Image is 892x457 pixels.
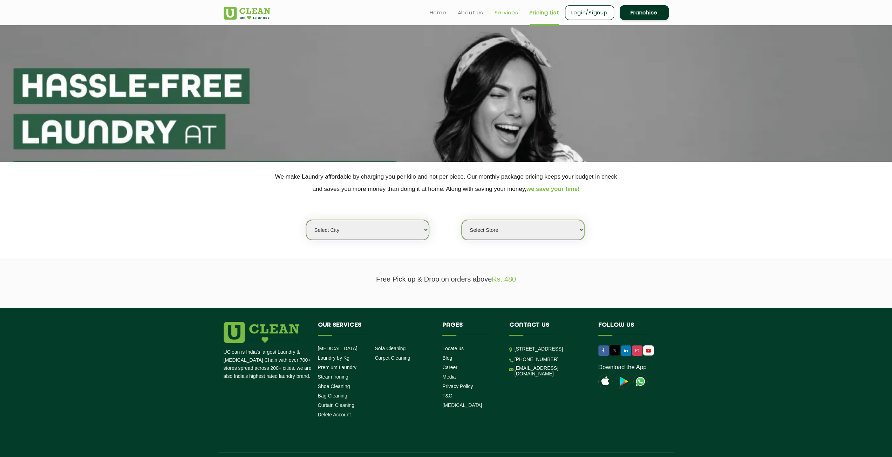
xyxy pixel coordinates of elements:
[224,171,669,195] p: We make Laundry affordable by charging you per kilo and not per piece. Our monthly package pricin...
[442,346,464,351] a: Locate us
[442,322,499,335] h4: Pages
[375,355,410,361] a: Carpet Cleaning
[644,347,653,354] img: UClean Laundry and Dry Cleaning
[318,412,351,417] a: Delete Account
[375,346,406,351] a: Sofa Cleaning
[442,365,457,370] a: Career
[318,365,357,370] a: Premium Laundry
[515,365,588,376] a: [EMAIL_ADDRESS][DOMAIN_NAME]
[442,393,452,399] a: T&C
[224,7,270,20] img: UClean Laundry and Dry Cleaning
[495,8,518,17] a: Services
[458,8,483,17] a: About us
[224,322,299,343] img: logo.png
[318,374,348,380] a: Steam Ironing
[318,346,358,351] a: [MEDICAL_DATA]
[616,374,630,388] img: playstoreicon.png
[318,383,350,389] a: Shoe Cleaning
[442,383,473,389] a: Privacy Policy
[442,355,452,361] a: Blog
[526,186,580,192] span: we save your time!
[224,348,313,380] p: UClean is India's largest Laundry & [MEDICAL_DATA] Chain with over 700+ stores spread across 200+...
[598,374,612,388] img: apple-icon.png
[442,374,456,380] a: Media
[318,322,432,335] h4: Our Services
[598,364,647,371] a: Download the App
[515,345,588,353] p: [STREET_ADDRESS]
[492,275,516,283] span: Rs. 480
[515,356,559,362] a: [PHONE_NUMBER]
[442,402,482,408] a: [MEDICAL_DATA]
[318,393,347,399] a: Bag Cleaning
[565,5,614,20] a: Login/Signup
[224,275,669,283] p: Free Pick up & Drop on orders above
[509,322,588,335] h4: Contact us
[430,8,447,17] a: Home
[318,402,354,408] a: Curtain Cleaning
[633,374,647,388] img: UClean Laundry and Dry Cleaning
[530,8,559,17] a: Pricing List
[620,5,669,20] a: Franchise
[598,322,660,335] h4: Follow us
[318,355,349,361] a: Laundry by Kg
